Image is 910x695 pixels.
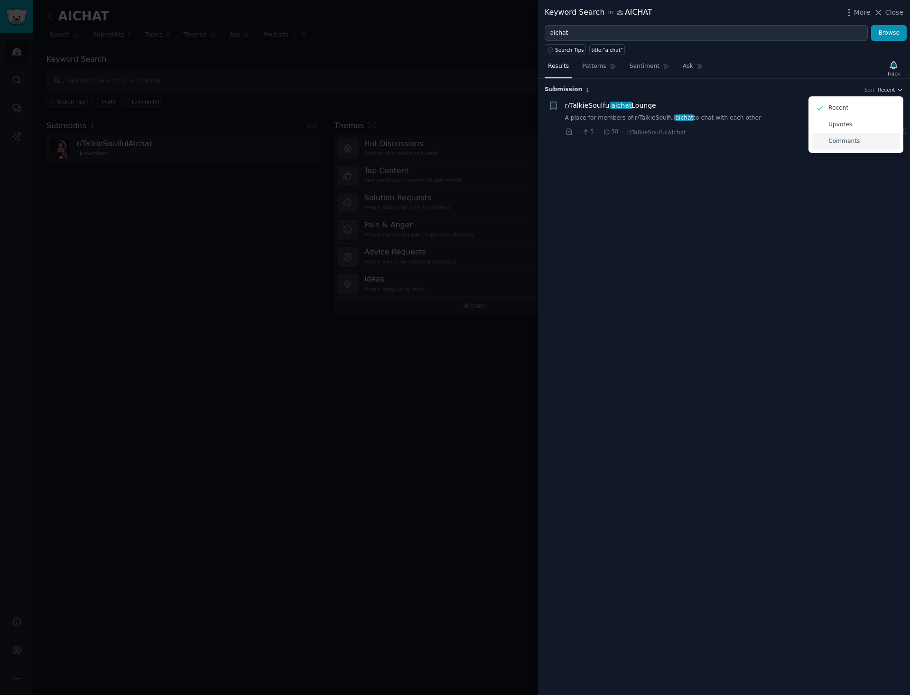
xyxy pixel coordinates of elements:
[871,25,907,41] button: Browse
[627,129,686,136] span: r/TalkieSoulfulAIchat
[545,44,586,55] button: Search Tips
[626,59,673,78] a: Sentiment
[565,101,656,111] span: r/TalkieSoulful Lounge
[545,25,868,41] input: Try a keyword related to your business
[582,62,606,71] span: Patterns
[828,137,860,146] p: Comments
[622,127,623,137] span: ·
[589,44,625,55] a: title:"aichat"
[854,8,871,18] span: More
[548,62,569,71] span: Results
[828,121,852,129] p: Upvotes
[555,47,584,53] span: Search Tips
[864,86,875,93] div: Sort
[683,62,693,71] span: Ask
[585,87,589,93] span: 1
[545,7,652,19] div: Keyword Search AICHAT
[610,102,632,109] span: aichat
[582,128,594,136] span: 5
[545,85,582,94] span: Submission
[828,104,848,113] p: Recent
[873,8,903,18] button: Close
[597,127,599,137] span: ·
[579,59,619,78] a: Patterns
[592,47,623,53] div: title:"aichat"
[844,8,871,18] button: More
[565,101,656,111] a: r/TalkieSoulfulaichatLounge
[608,9,613,17] span: in
[603,128,618,136] span: 30
[576,127,578,137] span: ·
[630,62,659,71] span: Sentiment
[675,114,694,121] span: aichat
[878,86,903,93] button: Recent
[545,59,572,78] a: Results
[885,8,903,18] span: Close
[565,114,907,122] a: A place for members of r/TalkieSoulfulaichatto chat with each other
[679,59,706,78] a: Ask
[878,86,895,93] span: Recent
[884,58,903,78] button: Track
[887,70,900,77] div: Track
